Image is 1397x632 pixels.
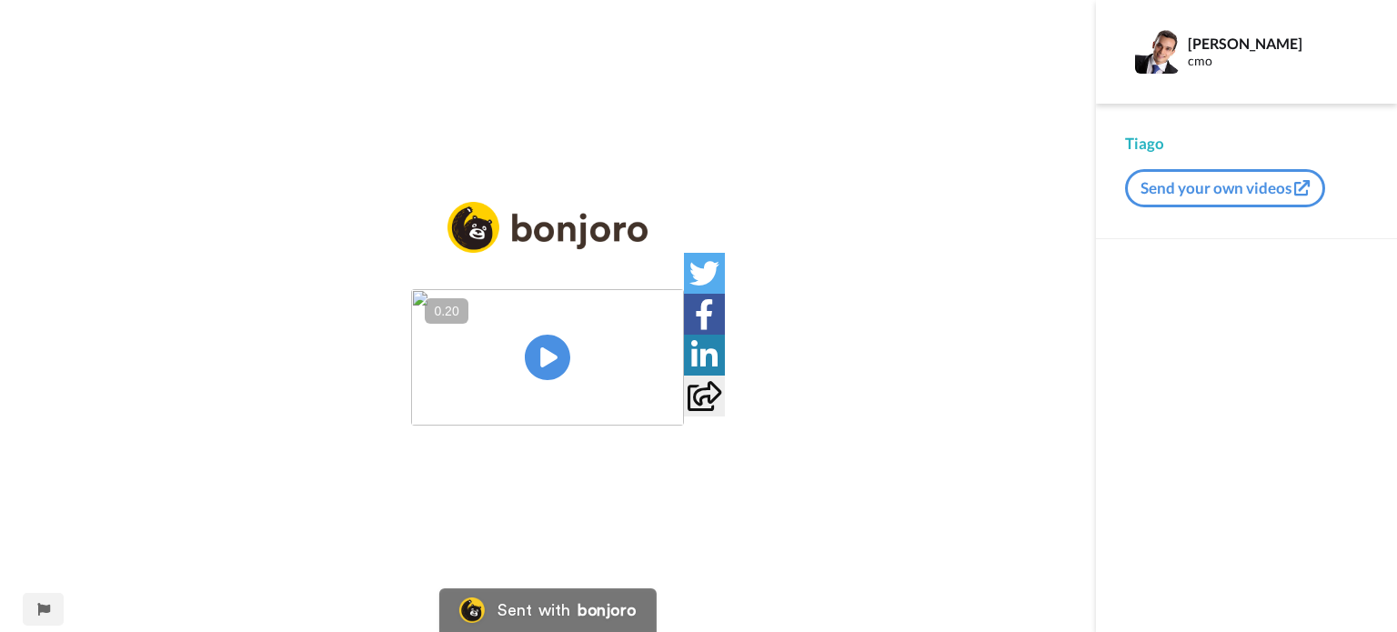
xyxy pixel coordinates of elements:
[1188,54,1367,69] div: cmo
[439,588,656,632] a: Bonjoro LogoSent withbonjoro
[447,202,648,254] img: logo_full.png
[1125,133,1368,155] div: Tiago
[459,597,485,623] img: Bonjoro Logo
[1125,169,1325,207] button: Send your own videos
[578,602,636,618] div: bonjoro
[497,602,570,618] div: Sent with
[1188,35,1367,52] div: [PERSON_NAME]
[411,289,684,426] img: acf30648-cae0-4bc1-a282-8741758ef078.jpg
[1135,30,1179,74] img: Profile Image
